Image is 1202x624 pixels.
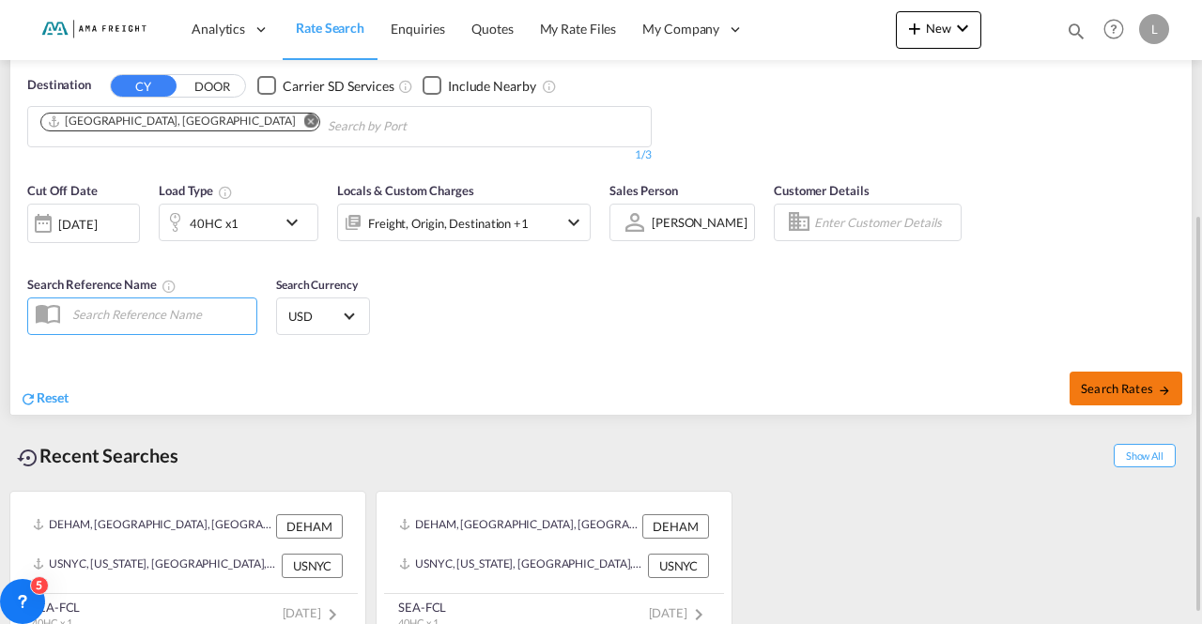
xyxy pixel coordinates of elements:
[27,183,98,198] span: Cut Off Date
[288,308,341,325] span: USD
[47,114,299,129] div: Press delete to remove this chip.
[391,21,445,37] span: Enquiries
[1158,384,1171,397] md-icon: icon-arrow-right
[27,147,652,163] div: 1/3
[32,599,80,616] div: SEA-FCL
[190,210,239,236] div: 40HC x1
[471,21,513,37] span: Quotes
[1114,444,1176,467] span: Show All
[1066,21,1086,41] md-icon: icon-magnify
[283,77,394,96] div: Carrier SD Services
[9,434,186,477] div: Recent Searches
[58,216,97,233] div: [DATE]
[1070,372,1182,405] button: Search Ratesicon-arrow-right
[1098,13,1130,45] span: Help
[903,21,974,36] span: New
[283,605,344,620] span: [DATE]
[399,554,643,578] div: USNYC, New York, NY, United States, North America, Americas
[1081,381,1171,396] span: Search Rates
[648,554,709,578] div: USNYC
[27,277,177,292] span: Search Reference Name
[282,554,343,578] div: USNYC
[328,112,506,142] input: Chips input.
[609,183,678,198] span: Sales Person
[179,75,245,97] button: DOOR
[291,114,319,132] button: Remove
[276,514,343,539] div: DEHAM
[642,20,719,38] span: My Company
[162,279,177,294] md-icon: Your search will be saved by the below given name
[1139,14,1169,44] div: L
[951,17,974,39] md-icon: icon-chevron-down
[337,204,591,241] div: Freight Origin Destination Factory Stuffingicon-chevron-down
[37,389,69,405] span: Reset
[562,211,585,234] md-icon: icon-chevron-down
[642,514,709,539] div: DEHAM
[286,302,360,329] md-select: Select Currency: $ USDUnited States Dollar
[814,208,955,236] input: Enter Customer Details
[399,514,638,539] div: DEHAM, Hamburg, Germany, Western Europe, Europe
[159,183,233,198] span: Load Type
[17,447,39,469] md-icon: icon-backup-restore
[276,278,358,292] span: Search Currency
[540,21,617,37] span: My Rate Files
[650,209,749,236] md-select: Sales Person: Lennard Fock
[27,76,91,95] span: Destination
[448,77,536,96] div: Include Nearby
[111,75,177,97] button: CY
[257,76,394,96] md-checkbox: Checkbox No Ink
[398,599,446,616] div: SEA-FCL
[63,300,256,328] input: Search Reference Name
[398,79,413,94] md-icon: Unchecked: Search for CY (Container Yard) services for all selected carriers.Checked : Search for...
[38,107,514,142] md-chips-wrap: Chips container. Use arrow keys to select chips.
[28,8,155,51] img: f843cad07f0a11efa29f0335918cc2fb.png
[27,241,41,266] md-datepicker: Select
[542,79,557,94] md-icon: Unchecked: Ignores neighbouring ports when fetching rates.Checked : Includes neighbouring ports w...
[218,185,233,200] md-icon: icon-information-outline
[27,204,140,243] div: [DATE]
[903,17,926,39] md-icon: icon-plus 400-fg
[33,514,271,539] div: DEHAM, Hamburg, Germany, Western Europe, Europe
[423,76,536,96] md-checkbox: Checkbox No Ink
[652,215,747,230] div: [PERSON_NAME]
[1098,13,1139,47] div: Help
[896,11,981,49] button: icon-plus 400-fgNewicon-chevron-down
[20,390,37,407] md-icon: icon-refresh
[774,183,869,198] span: Customer Details
[159,204,318,241] div: 40HC x1icon-chevron-down
[296,20,364,36] span: Rate Search
[368,210,529,236] div: Freight Origin Destination Factory Stuffing
[192,20,245,38] span: Analytics
[1066,21,1086,49] div: icon-magnify
[33,554,277,578] div: USNYC, New York, NY, United States, North America, Americas
[649,605,710,620] span: [DATE]
[281,211,313,234] md-icon: icon-chevron-down
[337,183,474,198] span: Locals & Custom Charges
[20,388,69,409] div: icon-refreshReset
[47,114,295,129] div: Hamburg, DEHAM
